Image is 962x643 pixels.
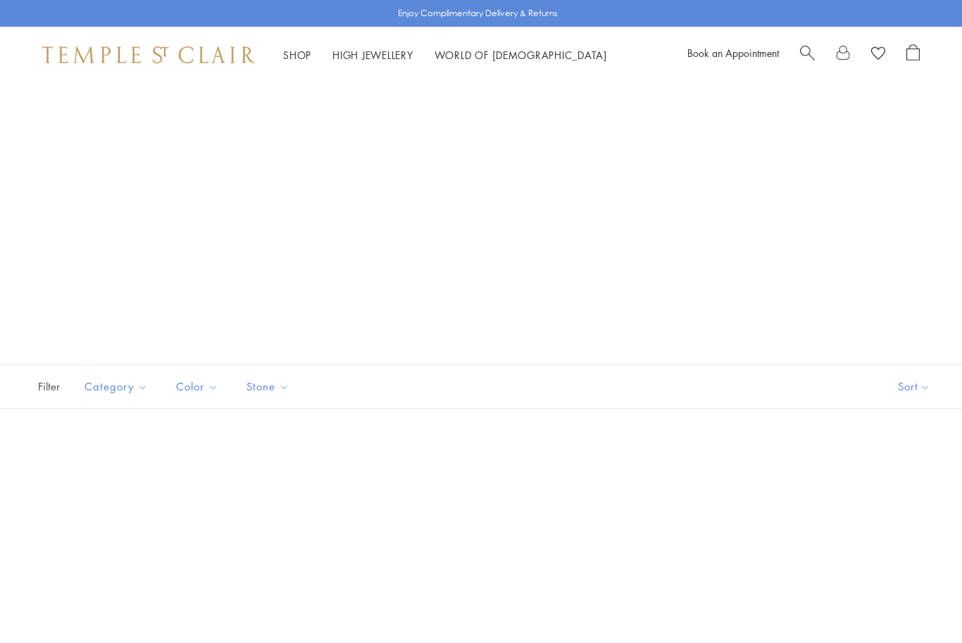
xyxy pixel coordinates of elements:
button: Show sort by [866,365,962,408]
img: Temple St. Clair [42,46,255,63]
a: High JewelleryHigh Jewellery [332,48,413,62]
iframe: Gorgias live chat messenger [892,577,948,629]
span: Color [169,378,229,395]
a: Open Shopping Bag [906,44,920,65]
button: Category [74,371,158,402]
a: View Wishlist [871,44,885,65]
span: Category [77,378,158,395]
a: World of [DEMOGRAPHIC_DATA]World of [DEMOGRAPHIC_DATA] [435,48,607,62]
span: Stone [239,378,300,395]
a: ShopShop [283,48,311,62]
p: Enjoy Complimentary Delivery & Returns [398,6,558,20]
button: Color [165,371,229,402]
nav: Main navigation [283,46,607,64]
button: Stone [236,371,300,402]
a: Book an Appointment [687,46,779,60]
a: Search [800,44,815,65]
